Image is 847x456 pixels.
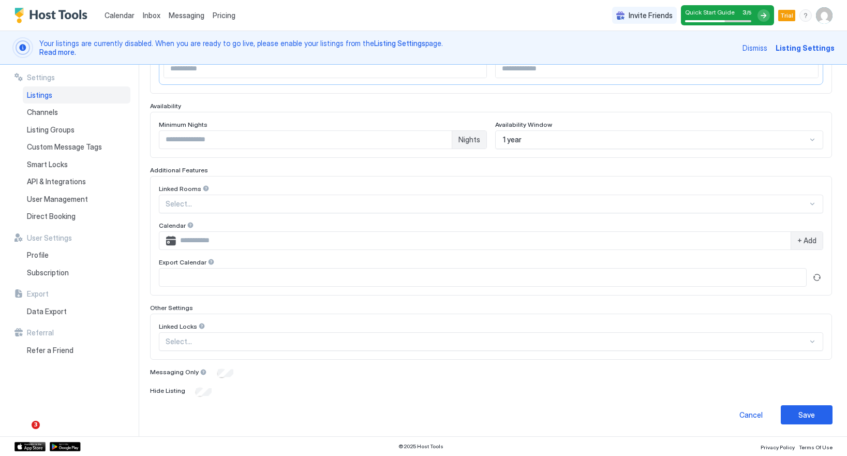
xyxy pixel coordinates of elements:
span: Smart Locks [27,160,68,169]
span: Data Export [27,307,67,316]
a: Listing Groups [23,121,130,139]
span: Calendar [159,222,186,229]
span: User Settings [27,233,72,243]
span: / 5 [747,9,751,16]
div: Save [798,409,815,420]
span: Messaging Only [150,368,199,376]
span: Subscription [27,268,69,277]
div: Cancel [739,409,763,420]
span: Linked Rooms [159,185,201,193]
a: API & Integrations [23,173,130,190]
span: Custom Message Tags [27,142,102,152]
span: Additional Features [150,166,208,174]
button: Cancel [725,405,777,424]
div: menu [799,9,812,22]
span: Inbox [143,11,160,20]
span: Hide Listing [150,387,185,394]
input: Input Field [164,60,486,78]
span: User Management [27,195,88,204]
span: Pricing [213,11,235,20]
span: Channels [27,108,58,117]
div: User profile [816,7,833,24]
span: Trial [780,11,793,20]
span: Minimum Nights [159,121,207,128]
a: Refer a Friend [23,342,130,359]
span: API & Integrations [27,177,86,186]
a: Direct Booking [23,208,130,225]
a: Data Export [23,303,130,320]
a: Messaging [169,10,204,21]
a: App Store [14,442,46,451]
span: Messaging [169,11,204,20]
span: Export [27,289,49,299]
div: Dismiss [742,42,767,53]
a: Listing Settings [374,39,425,48]
span: Linked Locks [159,322,197,330]
a: Read more. [39,48,76,56]
a: Privacy Policy [761,441,795,452]
span: Other Settings [150,304,193,312]
span: Referral [27,328,54,337]
span: Privacy Policy [761,444,795,450]
span: Settings [27,73,55,82]
a: Inbox [143,10,160,21]
span: Nights [458,135,480,144]
a: Profile [23,246,130,264]
a: Calendar [105,10,135,21]
span: Profile [27,251,49,260]
span: © 2025 Host Tools [398,443,443,450]
span: Your listings are currently disabled. When you are ready to go live, please enable your listings ... [39,39,736,57]
span: Direct Booking [27,212,76,221]
a: Subscription [23,264,130,282]
button: Refresh [811,271,823,284]
input: Input Field [159,131,452,149]
button: Save [781,405,833,424]
span: Availability Window [495,121,552,128]
a: Host Tools Logo [14,8,92,23]
span: 3 [742,8,747,16]
a: Smart Locks [23,156,130,173]
span: Listing Groups [27,125,75,135]
iframe: Intercom live chat [10,421,35,446]
span: Invite Friends [629,11,673,20]
div: Listing Settings [776,42,835,53]
input: Input Field [159,269,806,286]
span: Listings [27,91,52,100]
input: Input Field [176,232,791,249]
a: Google Play Store [50,442,81,451]
a: Listings [23,86,130,104]
span: Calendar [105,11,135,20]
a: Channels [23,104,130,121]
span: Quick Start Guide [685,8,735,16]
span: Refer a Friend [27,346,73,355]
span: Export Calendar [159,258,206,266]
span: Availability [150,102,181,110]
a: Terms Of Use [799,441,833,452]
span: + Add [797,236,816,245]
span: 3 [32,421,40,429]
a: User Management [23,190,130,208]
span: Terms Of Use [799,444,833,450]
span: 1 year [503,135,522,144]
a: Custom Message Tags [23,138,130,156]
input: Input Field [496,60,818,78]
